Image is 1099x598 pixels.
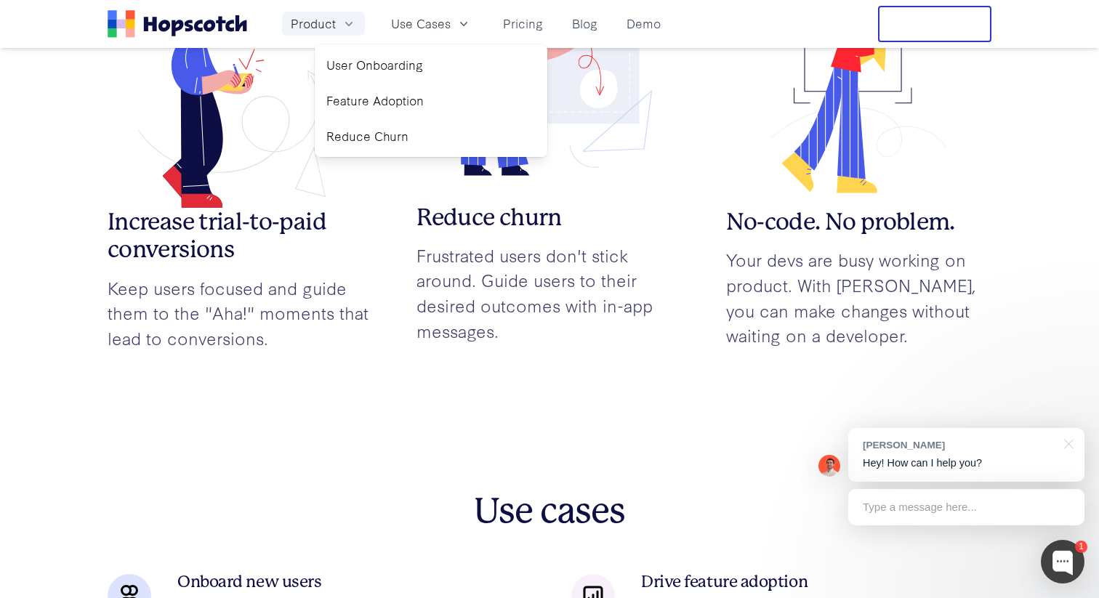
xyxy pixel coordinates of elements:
[291,15,336,33] span: Product
[108,209,373,264] h3: Increase trial-to-paid conversions
[382,12,480,36] button: Use Cases
[878,6,991,42] button: Free Trial
[416,204,682,232] h3: Reduce churn
[416,243,682,344] p: Frustrated users don't stick around. Guide users to their desired outcomes with in-app messages.
[848,489,1084,525] div: Type a message here...
[282,12,365,36] button: Product
[726,209,991,236] h3: No-code. No problem.
[1075,541,1087,553] div: 1
[108,275,373,351] p: Keep users focused and guide them to the "Aha!" moments that lead to conversions.
[321,86,542,116] a: Feature Adoption
[391,15,451,33] span: Use Cases
[177,572,528,591] h3: Onboard new users
[863,456,1070,471] p: Hey! How can I help you?
[818,455,840,477] img: Mark Spera
[321,121,542,151] a: Reduce Churn
[641,572,991,591] h3: Drive feature adoption
[108,490,991,533] h2: Use cases
[108,10,247,38] a: Home
[863,438,1055,452] div: [PERSON_NAME]
[621,12,667,36] a: Demo
[321,50,542,80] a: User Onboarding
[497,12,549,36] a: Pricing
[566,12,603,36] a: Blog
[726,247,991,348] p: Your devs are busy working on product. With [PERSON_NAME], you can make changes without waiting o...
